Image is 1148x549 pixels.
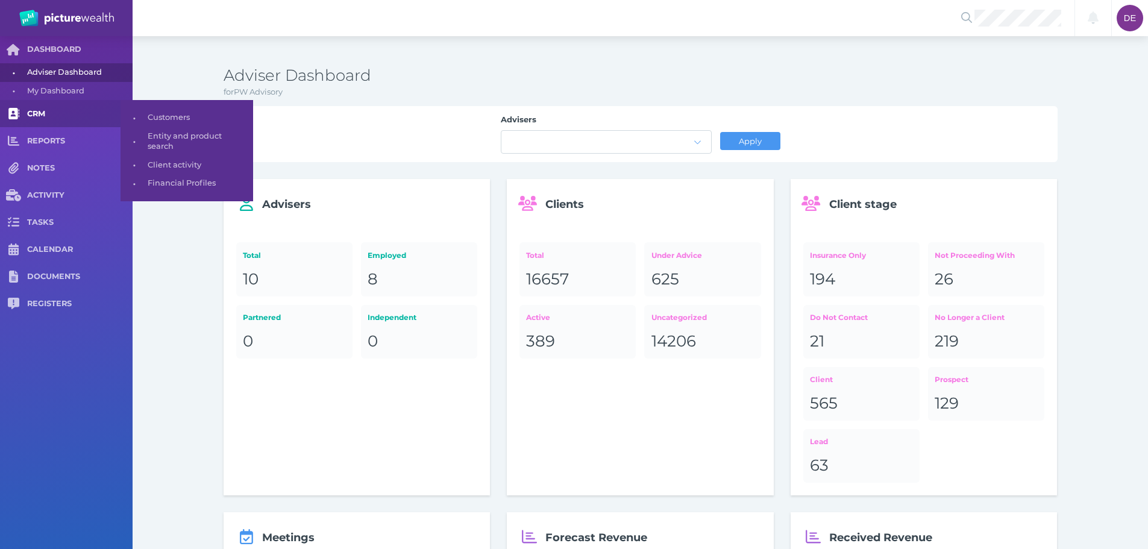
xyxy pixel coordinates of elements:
[27,245,133,255] span: CALENDAR
[121,134,148,149] span: •
[651,313,707,322] span: Uncategorized
[519,242,636,296] a: Total16657
[121,108,253,127] a: •Customers
[810,313,868,322] span: Do Not Contact
[545,198,584,211] span: Clients
[224,66,1058,86] h3: Adviser Dashboard
[27,136,133,146] span: REPORTS
[368,331,471,352] div: 0
[236,242,353,296] a: Total10
[935,375,968,384] span: Prospect
[121,174,253,193] a: •Financial Profiles
[526,269,629,290] div: 16657
[733,136,767,146] span: Apply
[368,269,471,290] div: 8
[810,394,913,414] div: 565
[361,242,477,296] a: Employed8
[27,272,133,282] span: DOCUMENTS
[829,531,932,544] span: Received Revenue
[243,251,261,260] span: Total
[236,305,353,359] a: Partnered0
[810,269,913,290] div: 194
[262,198,311,211] span: Advisers
[27,190,133,201] span: ACTIVITY
[27,63,128,82] span: Adviser Dashboard
[368,313,416,322] span: Independent
[935,394,1038,414] div: 129
[1124,13,1136,23] span: DE
[243,269,346,290] div: 10
[526,251,544,260] span: Total
[368,251,406,260] span: Employed
[27,109,133,119] span: CRM
[148,174,249,193] span: Financial Profiles
[644,242,761,296] a: Under Advice625
[935,331,1038,352] div: 219
[121,157,148,172] span: •
[526,331,629,352] div: 389
[19,10,114,27] img: PW
[27,218,133,228] span: TASKS
[935,251,1015,260] span: Not Proceeding With
[519,305,636,359] a: Active389
[121,176,148,191] span: •
[810,375,833,384] span: Client
[501,115,712,130] label: Advisers
[27,299,133,309] span: REGISTERS
[224,86,1058,98] p: for PW Advisory
[27,82,128,101] span: My Dashboard
[810,251,866,260] span: Insurance Only
[121,127,253,155] a: •Entity and product search
[361,305,477,359] a: Independent0
[935,269,1038,290] div: 26
[262,531,315,544] span: Meetings
[651,251,702,260] span: Under Advice
[526,313,550,322] span: Active
[810,456,913,476] div: 63
[27,163,133,174] span: NOTES
[243,313,281,322] span: Partnered
[148,108,249,127] span: Customers
[121,156,253,175] a: •Client activity
[27,45,133,55] span: DASHBOARD
[148,156,249,175] span: Client activity
[243,331,346,352] div: 0
[935,313,1005,322] span: No Longer a Client
[121,110,148,125] span: •
[545,531,647,544] span: Forecast Revenue
[1117,5,1143,31] div: Darcie Ercegovich
[829,198,897,211] span: Client stage
[810,437,828,446] span: Lead
[651,269,754,290] div: 625
[810,331,913,352] div: 21
[720,132,780,150] button: Apply
[148,127,249,155] span: Entity and product search
[651,331,754,352] div: 14206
